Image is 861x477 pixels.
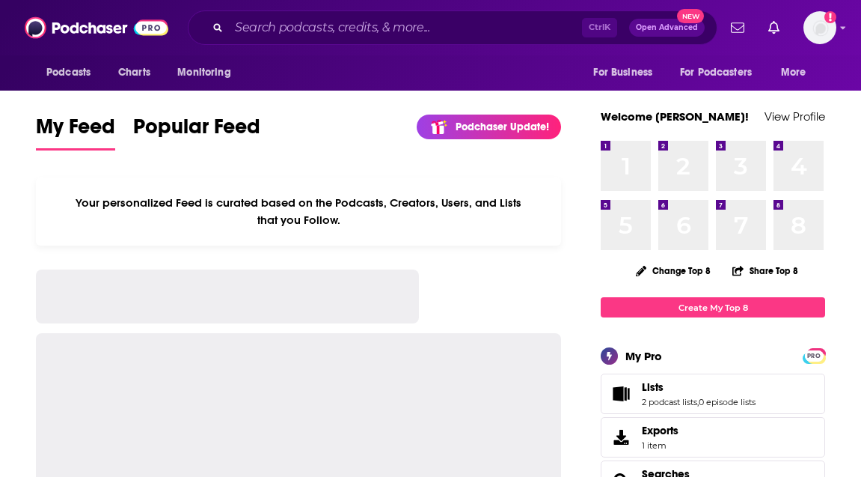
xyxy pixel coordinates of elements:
[133,114,260,148] span: Popular Feed
[803,11,836,44] button: Show profile menu
[606,383,636,404] a: Lists
[803,11,836,44] span: Logged in as BrunswickDigital
[762,15,785,40] a: Show notifications dropdown
[229,16,582,40] input: Search podcasts, credits, & more...
[36,114,115,148] span: My Feed
[677,9,704,23] span: New
[456,121,549,133] p: Podchaser Update!
[680,62,752,83] span: For Podcasters
[167,58,250,87] button: open menu
[625,349,662,363] div: My Pro
[583,58,671,87] button: open menu
[601,109,749,124] a: Welcome [PERSON_NAME]!
[25,13,168,42] img: Podchaser - Follow, Share and Rate Podcasts
[46,62,91,83] span: Podcasts
[642,380,756,394] a: Lists
[36,58,110,87] button: open menu
[582,18,617,37] span: Ctrl K
[725,15,750,40] a: Show notifications dropdown
[636,24,698,31] span: Open Advanced
[118,62,150,83] span: Charts
[188,10,717,45] div: Search podcasts, credits, & more...
[627,261,720,280] button: Change Top 8
[108,58,159,87] a: Charts
[642,397,697,407] a: 2 podcast lists
[697,397,699,407] span: ,
[642,424,678,437] span: Exports
[642,440,678,451] span: 1 item
[601,297,825,318] a: Create My Top 8
[770,58,825,87] button: open menu
[670,58,773,87] button: open menu
[36,177,561,246] div: Your personalized Feed is curated based on the Podcasts, Creators, Users, and Lists that you Follow.
[781,62,806,83] span: More
[593,62,652,83] span: For Business
[732,256,799,285] button: Share Top 8
[629,19,705,37] button: Open AdvancedNew
[601,417,825,458] a: Exports
[606,427,636,448] span: Exports
[803,11,836,44] img: User Profile
[805,350,823,361] a: PRO
[824,11,836,23] svg: Add a profile image
[765,109,825,124] a: View Profile
[642,380,664,394] span: Lists
[36,114,115,151] a: My Feed
[601,374,825,414] span: Lists
[699,397,756,407] a: 0 episode lists
[133,114,260,151] a: Popular Feed
[177,62,230,83] span: Monitoring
